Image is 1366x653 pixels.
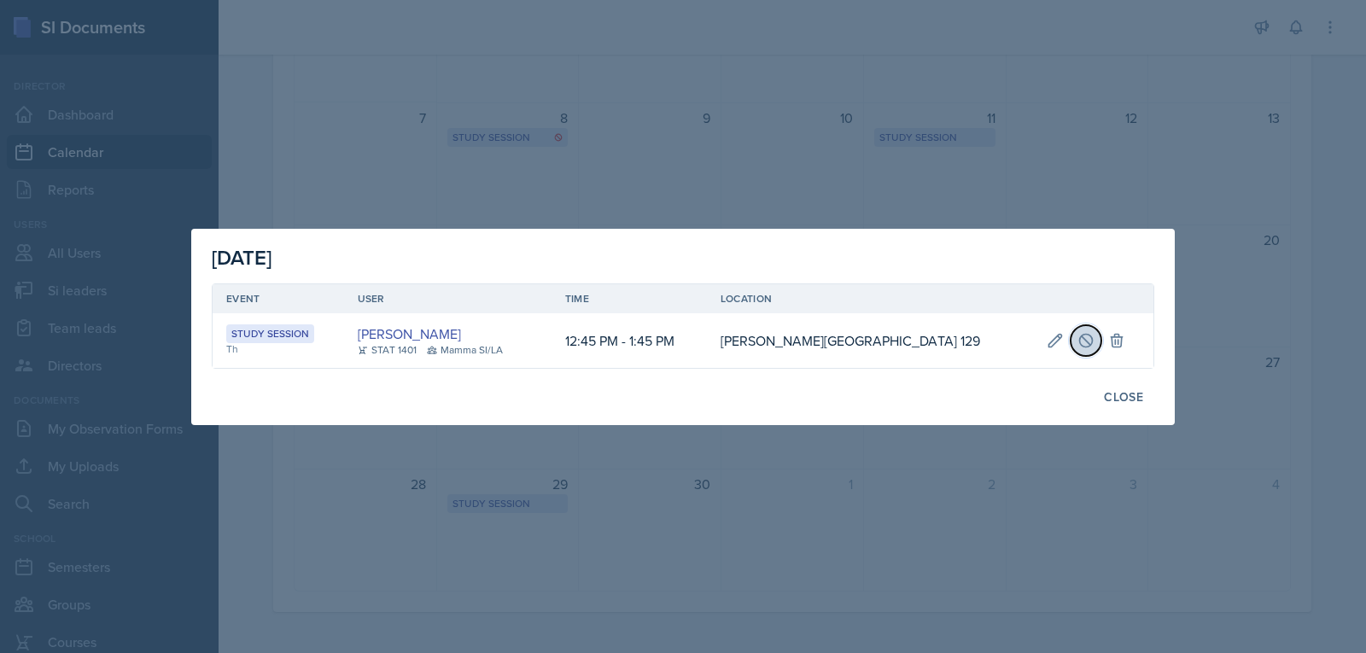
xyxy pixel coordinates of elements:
[427,342,503,358] div: Mamma SI/LA
[1104,390,1143,404] div: Close
[226,324,314,343] div: Study Session
[552,284,707,313] th: Time
[213,284,344,313] th: Event
[358,324,461,344] a: [PERSON_NAME]
[707,284,1033,313] th: Location
[1093,382,1154,411] button: Close
[212,242,1154,273] div: [DATE]
[344,284,552,313] th: User
[552,313,707,368] td: 12:45 PM - 1:45 PM
[707,313,1033,368] td: [PERSON_NAME][GEOGRAPHIC_DATA] 129
[226,341,330,357] div: Th
[358,342,417,358] div: STAT 1401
